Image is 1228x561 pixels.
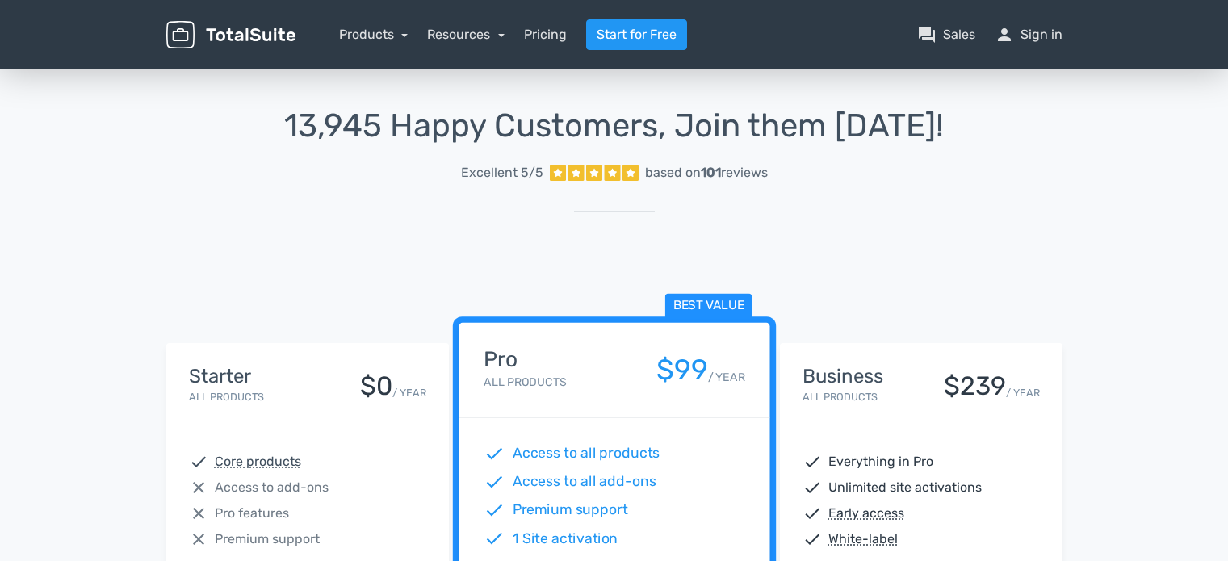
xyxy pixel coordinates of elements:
[189,366,264,387] h4: Starter
[166,108,1062,144] h1: 13,945 Happy Customers, Join them [DATE]!
[664,294,752,319] span: Best value
[484,375,566,389] small: All Products
[360,372,392,400] div: $0
[995,25,1062,44] a: personSign in
[484,348,566,371] h4: Pro
[484,500,505,521] span: check
[512,443,660,464] span: Access to all products
[512,500,627,521] span: Premium support
[524,25,567,44] a: Pricing
[215,478,329,497] span: Access to add-ons
[707,369,744,386] small: / YEAR
[803,478,822,497] span: check
[427,27,505,42] a: Resources
[484,528,505,549] span: check
[166,21,295,49] img: TotalSuite for WordPress
[803,504,822,523] span: check
[828,478,982,497] span: Unlimited site activations
[803,530,822,549] span: check
[1006,385,1040,400] small: / YEAR
[512,528,618,549] span: 1 Site activation
[995,25,1014,44] span: person
[944,372,1006,400] div: $239
[215,452,301,471] abbr: Core products
[828,452,933,471] span: Everything in Pro
[484,443,505,464] span: check
[189,391,264,403] small: All Products
[215,504,289,523] span: Pro features
[189,504,208,523] span: close
[392,385,426,400] small: / YEAR
[645,163,768,182] div: based on reviews
[189,452,208,471] span: check
[339,27,409,42] a: Products
[828,504,904,523] abbr: Early access
[586,19,687,50] a: Start for Free
[803,391,878,403] small: All Products
[215,530,320,549] span: Premium support
[701,165,721,180] strong: 101
[166,157,1062,189] a: Excellent 5/5 based on101reviews
[917,25,937,44] span: question_answer
[917,25,975,44] a: question_answerSales
[803,452,822,471] span: check
[656,354,707,386] div: $99
[189,478,208,497] span: close
[512,471,656,492] span: Access to all add-ons
[803,366,883,387] h4: Business
[484,471,505,492] span: check
[461,163,543,182] span: Excellent 5/5
[828,530,898,549] abbr: White-label
[189,530,208,549] span: close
